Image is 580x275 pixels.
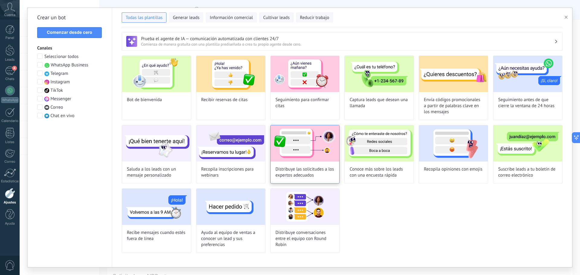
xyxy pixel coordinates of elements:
[1,58,19,62] div: Leads
[345,56,414,92] img: Captura leads que desean una llamada
[4,13,15,17] span: Cuenta
[350,97,409,109] span: Captura leads que desean una llamada
[275,166,335,178] span: Distribuye las solicitudes a los expertos adecuados
[37,13,102,22] h2: Crear un bot
[1,179,19,183] div: Estadísticas
[50,88,63,94] span: TikTok
[122,189,191,225] img: Recibe mensajes cuando estés fuera de línea
[424,97,483,115] span: Envía códigos promocionales a partir de palabras clave en los mensajes
[493,125,562,161] img: Suscribe leads a tu boletín de correo electrónico
[419,125,488,161] img: Recopila opiniones con emojis
[127,230,186,242] span: Recibe mensajes cuando estés fuera de línea
[12,66,17,71] span: 4
[300,15,329,21] span: Reducir trabajo
[50,71,68,77] span: Telegram
[498,97,557,109] span: Seguimiento antes de que cierre la ventana de 24 horas
[1,77,19,81] div: Chats
[498,166,557,178] span: Suscribe leads a tu boletín de correo electrónico
[196,56,265,92] img: Recibir reservas de citas
[127,97,162,103] span: Bot de bienvenida
[271,189,340,225] img: Distribuye conversaciones entre el equipo con Round Robin
[126,15,163,21] span: Todas las plantillas
[1,97,18,103] div: WhatsApp
[50,96,71,102] span: Messenger
[37,45,102,51] h3: Canales
[196,189,265,225] img: Ayuda al equipo de ventas a conocer un lead y sus preferencias
[50,104,63,110] span: Correo
[271,125,340,161] img: Distribuye las solicitudes a los expertos adecuados
[141,42,554,47] span: Comienza de manera gratuita con una plantilla prediseñada o crea tu propio agente desde cero.
[345,125,414,161] img: Conoce más sobre los leads con una encuesta rápida
[350,166,409,178] span: Conoce más sobre los leads con una encuesta rápida
[493,56,562,92] img: Seguimiento antes de que cierre la ventana de 24 horas
[1,200,19,204] div: Ajustes
[141,36,554,42] h3: Prueba el agente de IA — comunicación automatizada con clientes 24/7
[271,56,340,92] img: Seguimiento para confirmar citas
[263,15,289,21] span: Cultivar leads
[122,56,191,92] img: Bot de bienvenida
[127,166,186,178] span: Saluda a los leads con un mensaje personalizado
[1,119,19,123] div: Calendario
[275,230,335,248] span: Distribuye conversaciones entre el equipo con Round Robin
[47,30,92,35] span: Comenzar desde cero
[210,15,253,21] span: Información comercial
[201,97,248,103] span: Recibir reservas de citas
[424,166,482,172] span: Recopila opiniones con emojis
[122,12,166,23] button: Todas las plantillas
[296,12,333,23] button: Reducir trabajo
[50,113,74,119] span: Chat en vivo
[419,56,488,92] img: Envía códigos promocionales a partir de palabras clave en los mensajes
[51,62,88,68] span: WhatsApp Business
[206,12,257,23] button: Información comercial
[1,140,19,144] div: Listas
[275,97,335,109] span: Seguimiento para confirmar citas
[196,125,265,161] img: Recopila inscripciones para webinars
[1,36,19,40] div: Panel
[44,54,79,60] span: Seleccionar todos
[259,12,293,23] button: Cultivar leads
[169,12,203,23] button: Generar leads
[1,222,19,225] div: Ayuda
[201,230,260,248] span: Ayuda al equipo de ventas a conocer un lead y sus preferencias
[173,15,199,21] span: Generar leads
[37,27,102,38] button: Comenzar desde cero
[122,125,191,161] img: Saluda a los leads con un mensaje personalizado
[50,79,70,85] span: Instagram
[201,166,260,178] span: Recopila inscripciones para webinars
[1,160,19,164] div: Correo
